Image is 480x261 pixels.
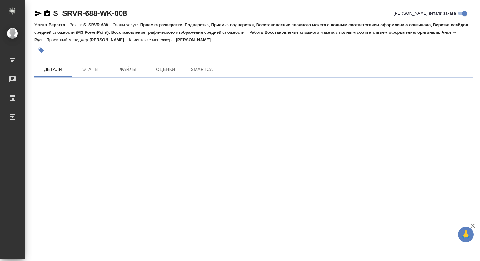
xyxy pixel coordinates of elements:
p: Приемка разверстки, Подверстка, Приемка подверстки, Восстановление сложного макета с полным соотв... [34,22,468,35]
p: Заказ: [70,22,83,27]
p: Проектный менеджер [46,37,89,42]
p: Работа [249,30,265,35]
span: 🙏 [461,228,471,241]
span: Файлы [113,66,143,73]
p: [PERSON_NAME] [176,37,215,42]
button: 🙏 [458,227,474,242]
p: [PERSON_NAME] [90,37,129,42]
span: Детали [38,66,68,73]
span: SmartCat [188,66,218,73]
p: Услуга [34,22,48,27]
button: Скопировать ссылку [43,10,51,17]
p: Верстка [48,22,70,27]
span: [PERSON_NAME] детали заказа [394,10,456,17]
button: Скопировать ссылку для ЯМессенджера [34,10,42,17]
p: S_SRVR-688 [83,22,113,27]
p: Этапы услуги [113,22,140,27]
button: Добавить тэг [34,43,48,57]
span: Этапы [76,66,106,73]
p: Клиентские менеджеры [129,37,176,42]
a: S_SRVR-688-WK-008 [53,9,127,17]
span: Оценки [151,66,181,73]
